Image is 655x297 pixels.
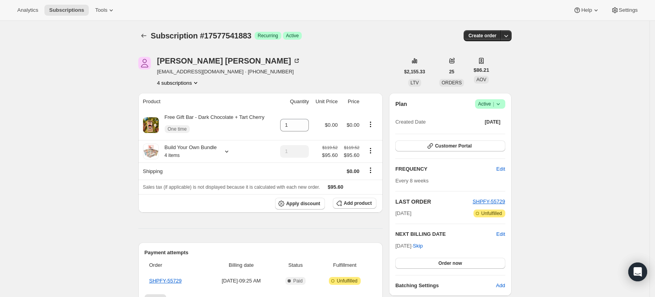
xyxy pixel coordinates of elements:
[138,93,276,110] th: Product
[17,7,38,13] span: Analytics
[337,278,358,284] span: Unfulfilled
[168,126,187,132] span: One time
[145,249,377,257] h2: Payment attempts
[322,151,338,159] span: $95.60
[395,178,429,184] span: Every 8 weeks
[395,258,505,269] button: Order now
[13,5,43,16] button: Analytics
[275,93,311,110] th: Quantity
[400,66,430,77] button: $2,155.33
[628,262,647,281] div: Open Intercom Messenger
[364,166,377,175] button: Shipping actions
[138,57,151,69] span: Pattie Lambrakis
[404,69,425,75] span: $2,155.33
[485,119,501,125] span: [DATE]
[325,122,338,128] span: $0.00
[619,7,638,13] span: Settings
[286,200,320,207] span: Apply discount
[364,146,377,155] button: Product actions
[473,199,505,204] a: SHPFY-55729
[442,80,462,86] span: ORDERS
[492,163,510,175] button: Edit
[328,184,343,190] span: $95.60
[275,198,325,210] button: Apply discount
[342,151,359,159] span: $95.60
[138,162,276,180] th: Shipping
[157,68,301,76] span: [EMAIL_ADDRESS][DOMAIN_NAME] · [PHONE_NUMBER]
[478,100,502,108] span: Active
[44,5,89,16] button: Subscriptions
[395,118,426,126] span: Created Date
[468,33,496,39] span: Create order
[395,282,496,290] h6: Batching Settings
[143,117,159,133] img: product img
[606,5,642,16] button: Settings
[411,80,419,86] span: LTV
[209,261,273,269] span: Billing date
[408,240,427,252] button: Skip
[395,140,505,151] button: Customer Portal
[581,7,592,13] span: Help
[496,230,505,238] button: Edit
[491,279,510,292] button: Add
[395,165,496,173] h2: FREQUENCY
[333,198,376,209] button: Add product
[318,261,372,269] span: Fulfillment
[480,117,505,128] button: [DATE]
[143,184,320,190] span: Sales tax (if applicable) is not displayed because it is calculated with each new order.
[95,7,107,13] span: Tools
[159,113,264,137] div: Free Gift Bar - Dark Chocolate + Tart Cherry
[90,5,120,16] button: Tools
[347,168,360,174] span: $0.00
[278,261,313,269] span: Status
[395,100,407,108] h2: Plan
[151,31,251,40] span: Subscription #17577541883
[449,69,454,75] span: 25
[496,165,505,173] span: Edit
[395,230,496,238] h2: NEXT BILLING DATE
[435,143,472,149] span: Customer Portal
[569,5,604,16] button: Help
[413,242,423,250] span: Skip
[340,93,361,110] th: Price
[395,210,411,217] span: [DATE]
[439,260,462,266] span: Order now
[395,198,473,206] h2: LAST ORDER
[138,30,149,41] button: Subscriptions
[473,66,489,74] span: $86.21
[481,210,502,217] span: Unfulfilled
[347,122,360,128] span: $0.00
[476,77,486,82] span: AOV
[344,200,372,206] span: Add product
[311,93,340,110] th: Unit Price
[473,198,505,206] button: SHPFY-55729
[286,33,299,39] span: Active
[493,101,494,107] span: |
[159,144,217,159] div: Build Your Own Bundle
[496,282,505,290] span: Add
[157,57,301,65] div: [PERSON_NAME] [PERSON_NAME]
[322,145,338,150] small: $119.52
[145,257,207,274] th: Order
[143,145,159,158] img: product img
[344,145,360,150] small: $119.52
[444,66,459,77] button: 25
[49,7,84,13] span: Subscriptions
[293,278,303,284] span: Paid
[165,153,180,158] small: 4 items
[464,30,501,41] button: Create order
[364,120,377,129] button: Product actions
[258,33,278,39] span: Recurring
[149,278,182,284] a: SHPFY-55729
[157,79,200,87] button: Product actions
[395,243,423,249] span: [DATE] ·
[209,277,273,285] span: [DATE] · 09:25 AM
